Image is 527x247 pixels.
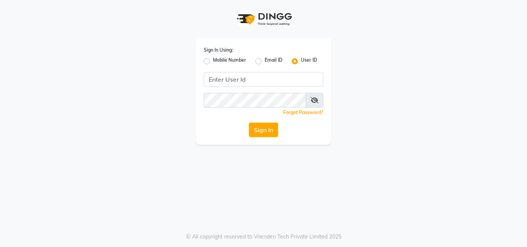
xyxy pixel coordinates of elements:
[283,109,323,115] a: Forgot Password?
[204,72,323,87] input: Username
[204,47,233,54] label: Sign In Using:
[233,8,294,30] img: logo1.svg
[265,57,282,66] label: Email ID
[301,57,317,66] label: User ID
[204,93,306,108] input: Username
[213,57,246,66] label: Mobile Number
[249,123,278,137] button: Sign In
